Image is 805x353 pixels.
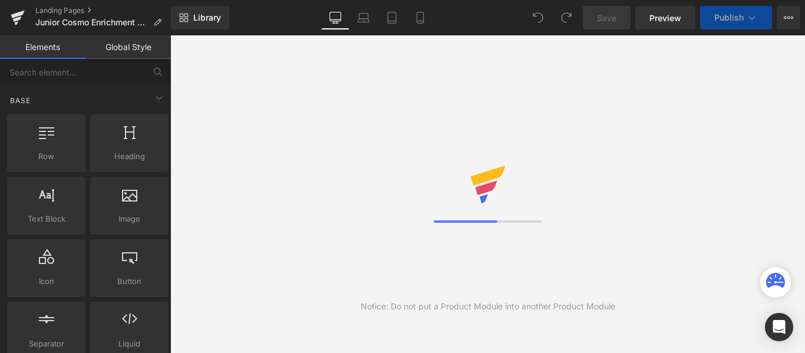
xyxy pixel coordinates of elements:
[555,6,578,29] button: Redo
[35,6,171,15] a: Landing Pages
[635,6,695,29] a: Preview
[349,6,378,29] a: Laptop
[361,300,615,313] div: Notice: Do not put a Product Module into another Product Module
[9,95,32,106] span: Base
[321,6,349,29] a: Desktop
[94,150,165,163] span: Heading
[11,213,82,225] span: Text Block
[526,6,550,29] button: Undo
[777,6,800,29] button: More
[11,150,82,163] span: Row
[94,275,165,288] span: Button
[649,12,681,24] span: Preview
[11,275,82,288] span: Icon
[171,6,229,29] a: New Library
[765,313,793,341] div: Open Intercom Messenger
[714,13,744,22] span: Publish
[406,6,434,29] a: Mobile
[94,338,165,350] span: Liquid
[85,35,171,59] a: Global Style
[700,6,772,29] button: Publish
[193,12,221,23] span: Library
[35,18,149,27] span: Junior Cosmo Enrichment Program
[94,213,165,225] span: Image
[11,338,82,350] span: Separator
[378,6,406,29] a: Tablet
[597,12,616,24] span: Save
